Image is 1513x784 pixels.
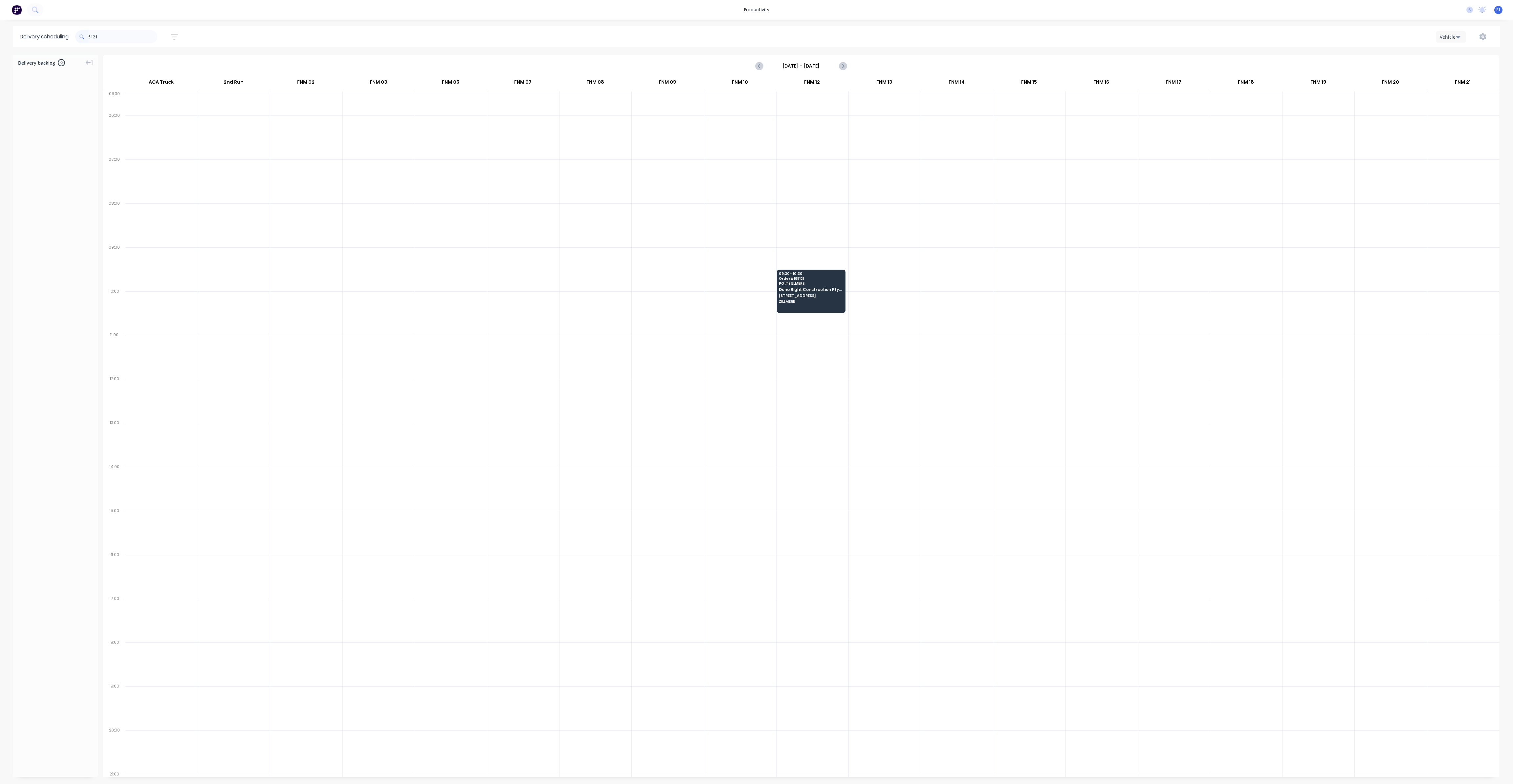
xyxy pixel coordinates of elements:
div: 17:00 [103,595,125,639]
span: F1 [1496,7,1501,13]
div: 13:00 [103,419,125,463]
div: FNM 12 [776,76,848,91]
div: productivity [741,5,773,15]
span: [STREET_ADDRESS] [779,294,843,298]
div: 11:00 [103,331,125,375]
div: 08:00 [103,199,125,243]
div: 05:30 [103,90,125,112]
span: 0 [58,59,65,66]
div: FNM 08 [559,76,631,91]
div: FNM 15 [993,76,1065,91]
span: 09:30 - 10:30 [779,272,843,276]
div: 18:00 [103,638,125,682]
span: ZILLMERE [779,299,843,303]
div: FNM 16 [1065,76,1137,91]
div: 12:00 [103,375,125,419]
div: Vehicle [1440,33,1459,40]
div: 06:00 [103,112,125,155]
div: FNM 10 [704,76,776,91]
div: FNM 07 [487,76,559,91]
div: 10:00 [103,287,125,331]
div: 19:00 [103,682,125,726]
div: FNM 17 [1138,76,1210,91]
div: 2nd Run [198,76,270,91]
span: PO # ZILLMERE [779,281,843,285]
span: Done Right Construction Pty Ltd [779,287,843,292]
input: Search for orders [88,30,157,43]
span: Order # 195121 [779,277,843,280]
div: FNM 13 [848,76,920,91]
div: FNM 02 [270,76,342,91]
div: 16:00 [103,551,125,595]
div: ACA Truck [125,76,197,91]
span: Delivery backlog [18,59,55,66]
div: 09:00 [103,243,125,287]
div: 15:00 [103,507,125,551]
div: FNM 03 [342,76,414,91]
div: FNM 19 [1282,76,1354,91]
img: Factory [12,5,22,15]
div: FNM 21 [1427,76,1499,91]
div: 21:00 [103,770,125,778]
div: Delivery scheduling [13,26,75,47]
div: FNM 09 [631,76,703,91]
div: 07:00 [103,155,125,199]
div: 14:00 [103,463,125,507]
div: 20:00 [103,726,125,770]
div: FNM 18 [1210,76,1282,91]
div: FNM 14 [921,76,993,91]
button: Vehicle [1436,31,1466,43]
div: FNM 06 [415,76,487,91]
div: FNM 20 [1354,76,1426,91]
